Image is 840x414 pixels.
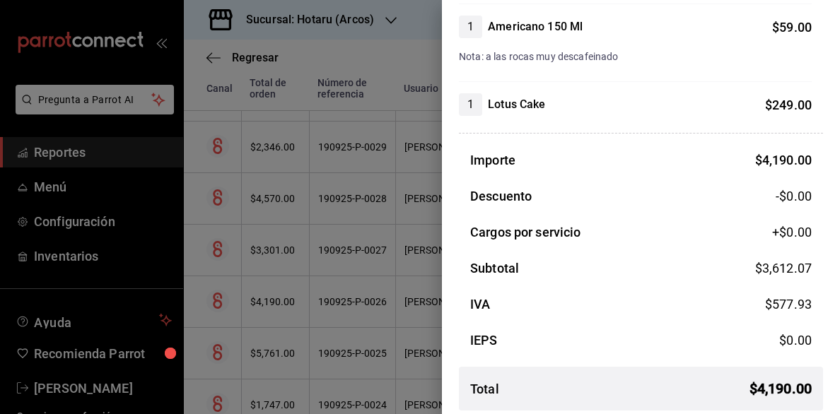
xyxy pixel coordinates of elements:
span: +$ 0.00 [772,223,812,242]
h4: Americano 150 Ml [488,18,583,35]
span: $ 4,190.00 [755,153,812,167]
h3: Subtotal [470,259,519,278]
h3: Total [470,379,499,398]
span: $ 577.93 [765,297,812,312]
h4: Lotus Cake [488,96,545,113]
h3: Cargos por servicio [470,223,581,242]
h3: Descuento [470,187,532,206]
h3: Importe [470,150,515,170]
span: 1 [459,18,482,35]
h3: IEPS [470,331,498,350]
span: 1 [459,96,482,113]
span: $ 3,612.07 [755,261,812,276]
span: Nota: a las rocas muy descafeinado [459,51,618,62]
h3: IVA [470,295,490,314]
span: $ 0.00 [779,333,812,348]
span: -$0.00 [776,187,812,206]
span: $ 59.00 [772,20,812,35]
span: $ 4,190.00 [749,378,812,399]
span: $ 249.00 [765,97,812,112]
